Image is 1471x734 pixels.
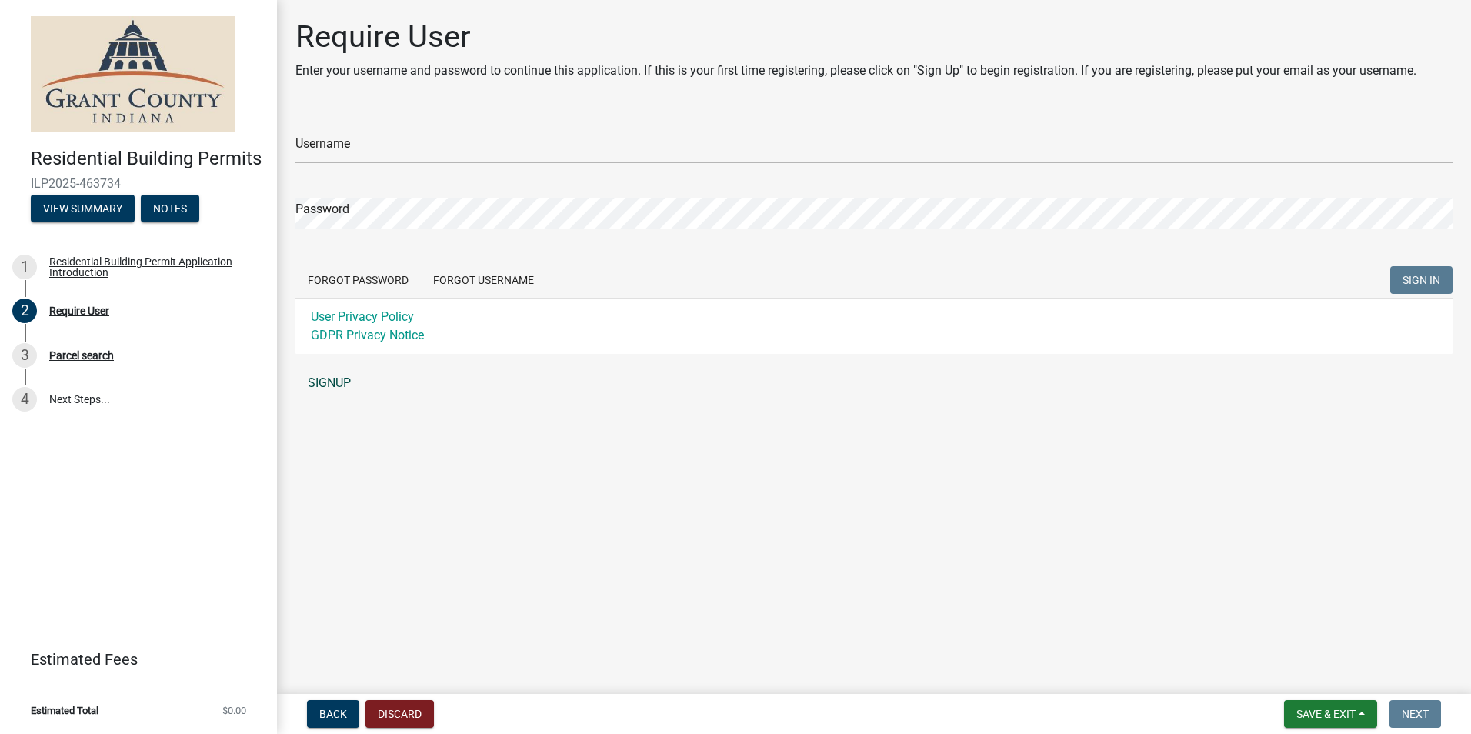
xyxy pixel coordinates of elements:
h1: Require User [295,18,1416,55]
span: Back [319,708,347,720]
span: ILP2025-463734 [31,176,246,191]
a: SIGNUP [295,368,1453,399]
span: Estimated Total [31,706,98,716]
wm-modal-confirm: Summary [31,203,135,215]
span: Next [1402,708,1429,720]
a: GDPR Privacy Notice [311,328,424,342]
img: Grant County, Indiana [31,16,235,132]
div: 1 [12,255,37,279]
div: Require User [49,305,109,316]
a: Estimated Fees [12,644,252,675]
button: Notes [141,195,199,222]
button: View Summary [31,195,135,222]
button: Save & Exit [1284,700,1377,728]
div: 2 [12,299,37,323]
wm-modal-confirm: Notes [141,203,199,215]
a: User Privacy Policy [311,309,414,324]
button: Discard [365,700,434,728]
span: SIGN IN [1403,274,1440,286]
h4: Residential Building Permits [31,148,265,170]
button: Next [1389,700,1441,728]
p: Enter your username and password to continue this application. If this is your first time registe... [295,62,1416,80]
div: 4 [12,387,37,412]
button: Forgot Username [421,266,546,294]
span: $0.00 [222,706,246,716]
button: SIGN IN [1390,266,1453,294]
span: Save & Exit [1296,708,1356,720]
button: Forgot Password [295,266,421,294]
div: Parcel search [49,350,114,361]
div: Residential Building Permit Application Introduction [49,256,252,278]
div: 3 [12,343,37,368]
button: Back [307,700,359,728]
